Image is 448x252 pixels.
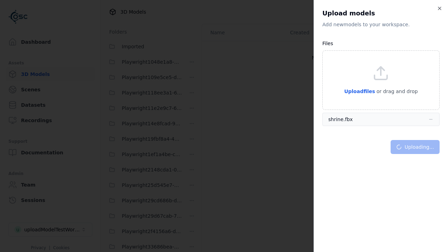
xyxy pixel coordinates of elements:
div: shrine.fbx [328,116,353,123]
p: or drag and drop [375,87,418,96]
span: Upload files [344,89,375,94]
h2: Upload models [322,8,440,18]
p: Add new model s to your workspace. [322,21,440,28]
label: Files [322,41,333,46]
